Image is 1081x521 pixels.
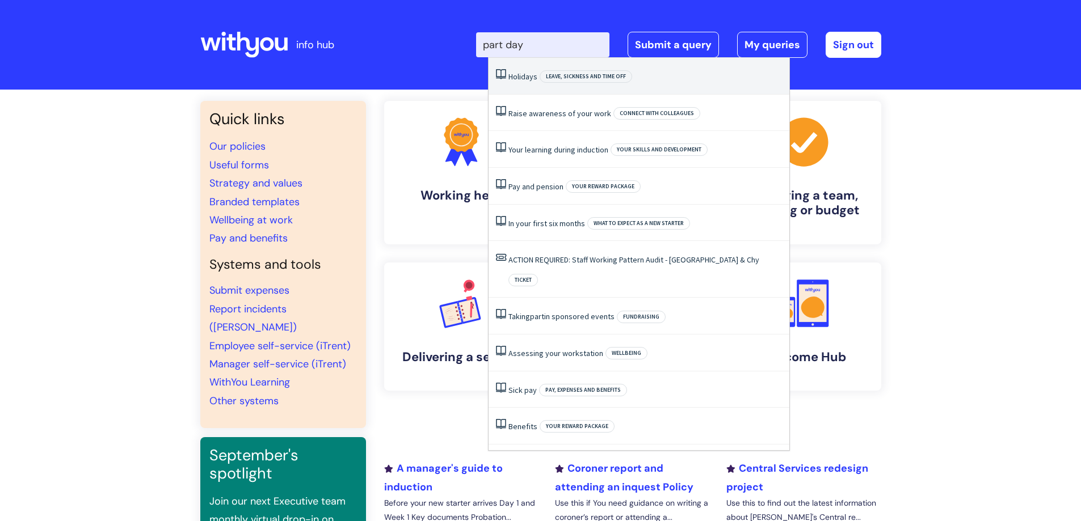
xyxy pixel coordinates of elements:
[508,145,608,155] a: Your learning during induction
[508,181,563,192] a: Pay and pension
[209,357,346,371] a: Manager self-service (iTrent)
[508,421,537,431] a: Benefits
[384,427,881,448] h2: Recently added or updated
[587,217,690,230] span: What to expect as a new starter
[555,461,693,493] a: Coroner report and attending an inquest Policy
[209,158,269,172] a: Useful forms
[617,311,666,323] span: Fundraising
[726,461,868,493] a: Central Services redesign project
[209,257,357,273] h4: Systems and tools
[508,255,759,265] a: ACTION REQUIRED: Staff Working Pattern Audit - [GEOGRAPHIC_DATA] & Chy
[530,311,544,321] span: part
[628,32,719,58] a: Submit a query
[476,32,881,58] div: | -
[508,108,611,118] a: Raise awareness of your work
[209,139,266,153] a: Our policies
[476,32,609,57] input: Search
[508,71,537,82] a: Holidays
[611,143,708,156] span: Your skills and development
[826,32,881,58] a: Sign out
[736,188,872,218] h4: Managing a team, building or budget
[209,339,351,353] a: Employee self-service (iTrent)
[209,375,290,389] a: WithYou Learning
[736,350,872,365] h4: Welcome Hub
[384,101,539,244] a: Working here
[540,70,632,83] span: Leave, sickness and time off
[539,384,627,396] span: Pay, expenses and benefits
[508,385,537,395] a: Sick pay
[737,32,807,58] a: My queries
[209,231,288,245] a: Pay and benefits
[296,36,334,54] p: info hub
[384,461,503,493] a: A manager's guide to induction
[384,262,539,391] a: Delivering a service
[508,218,585,228] a: In your first six months
[727,101,881,244] a: Managing a team, building or budget
[209,283,289,297] a: Submit expenses
[613,107,700,120] span: Connect with colleagues
[209,195,300,209] a: Branded templates
[209,213,293,227] a: Wellbeing at work
[508,311,615,321] a: Takingpartin sponsored events
[540,420,615,433] span: Your reward package
[209,446,357,483] h3: September's spotlight
[209,394,279,408] a: Other systems
[508,274,538,286] span: Ticket
[209,176,302,190] a: Strategy and values
[727,262,881,391] a: Welcome Hub
[566,180,641,193] span: Your reward package
[209,110,357,128] h3: Quick links
[209,302,297,334] a: Report incidents ([PERSON_NAME])
[605,347,647,359] span: Wellbeing
[393,188,529,203] h4: Working here
[393,350,529,365] h4: Delivering a service
[508,348,603,358] a: Assessing your workstation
